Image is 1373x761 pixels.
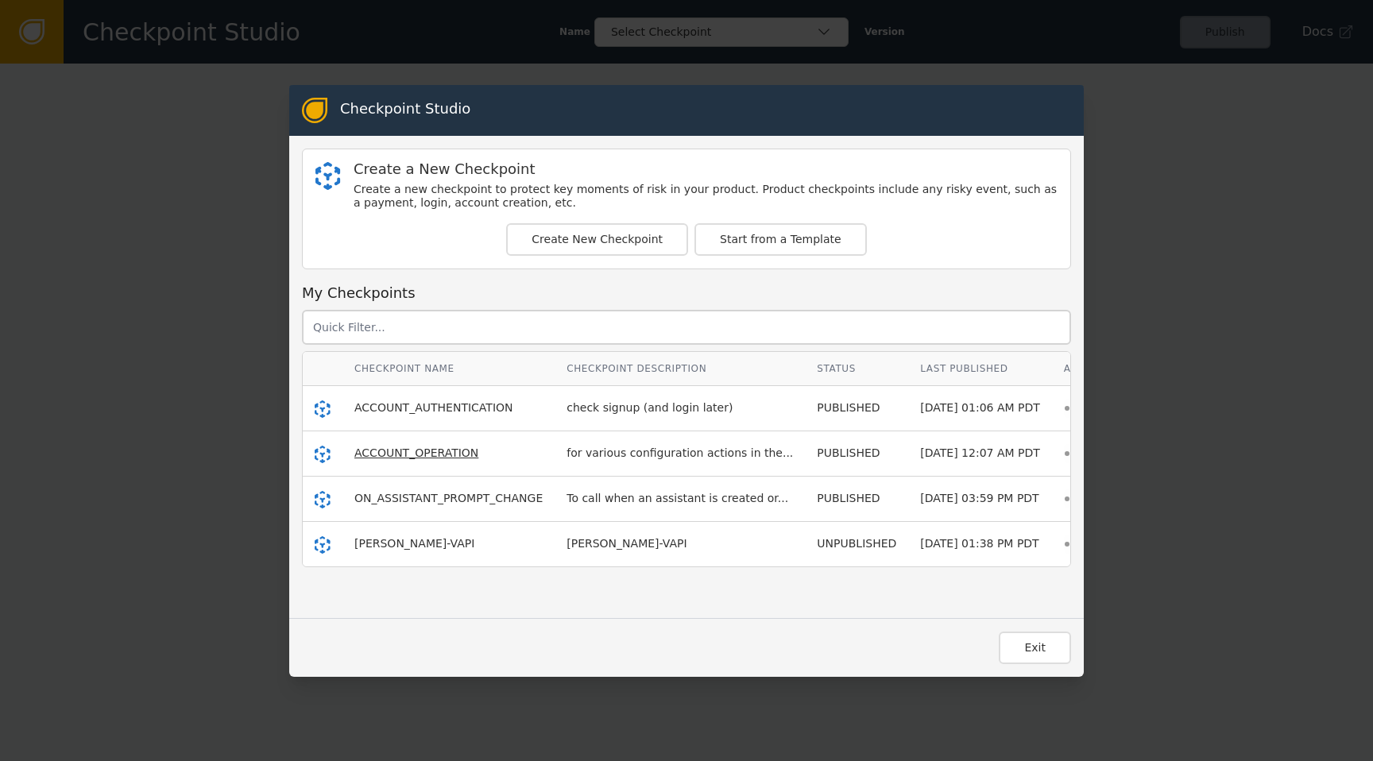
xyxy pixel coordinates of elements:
[506,223,688,256] button: Create New Checkpoint
[354,537,474,550] span: [PERSON_NAME]-VAPI
[354,446,478,459] span: ACCOUNT_OPERATION
[354,492,543,504] span: ON_ASSISTANT_PROMPT_CHANGE
[908,352,1051,386] th: Last Published
[567,490,788,507] div: To call when an assistant is created or...
[920,400,1039,416] div: [DATE] 01:06 AM PDT
[354,162,1058,176] div: Create a New Checkpoint
[340,98,470,123] div: Checkpoint Studio
[817,400,896,416] div: PUBLISHED
[999,632,1071,664] button: Exit
[567,401,733,414] span: check signup (and login later)
[817,445,896,462] div: PUBLISHED
[805,352,908,386] th: Status
[302,310,1071,345] input: Quick Filter...
[567,537,686,550] span: [PERSON_NAME]-VAPI
[920,490,1039,507] div: [DATE] 03:59 PM PDT
[1052,352,1122,386] th: Actions
[817,490,896,507] div: PUBLISHED
[354,401,513,414] span: ACCOUNT_AUTHENTICATION
[354,183,1058,211] div: Create a new checkpoint to protect key moments of risk in your product. Product checkpoints inclu...
[694,223,867,256] button: Start from a Template
[555,352,805,386] th: Checkpoint Description
[567,445,793,462] div: for various configuration actions in the...
[302,282,1071,303] div: My Checkpoints
[920,445,1039,462] div: [DATE] 12:07 AM PDT
[920,535,1039,552] div: [DATE] 01:38 PM PDT
[817,535,896,552] div: UNPUBLISHED
[342,352,555,386] th: Checkpoint Name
